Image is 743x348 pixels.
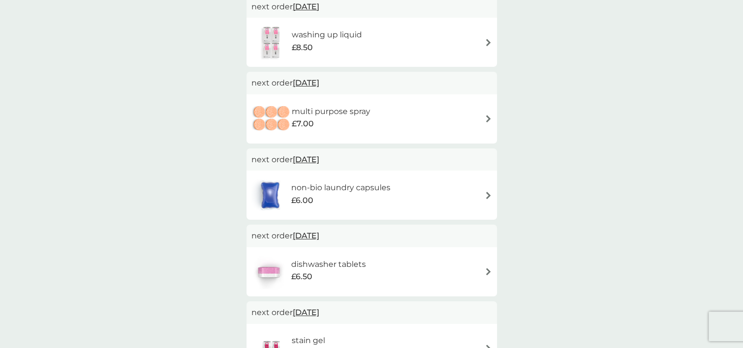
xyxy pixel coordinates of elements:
[293,150,319,169] span: [DATE]
[251,178,289,212] img: non-bio laundry capsules
[485,268,492,275] img: arrow right
[292,117,314,130] span: £7.00
[292,334,325,347] h6: stain gel
[291,194,313,207] span: £6.00
[485,192,492,199] img: arrow right
[251,25,292,59] img: washing up liquid
[293,73,319,92] span: [DATE]
[292,41,313,54] span: £8.50
[251,255,286,289] img: dishwasher tablets
[291,181,390,194] h6: non-bio laundry capsules
[251,102,292,136] img: multi purpose spray
[293,226,319,245] span: [DATE]
[251,306,492,319] p: next order
[251,0,492,13] p: next order
[251,153,492,166] p: next order
[485,115,492,122] img: arrow right
[251,230,492,242] p: next order
[251,77,492,89] p: next order
[291,258,366,271] h6: dishwasher tablets
[292,105,370,118] h6: multi purpose spray
[485,39,492,46] img: arrow right
[291,270,312,283] span: £6.50
[292,29,362,41] h6: washing up liquid
[293,303,319,322] span: [DATE]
